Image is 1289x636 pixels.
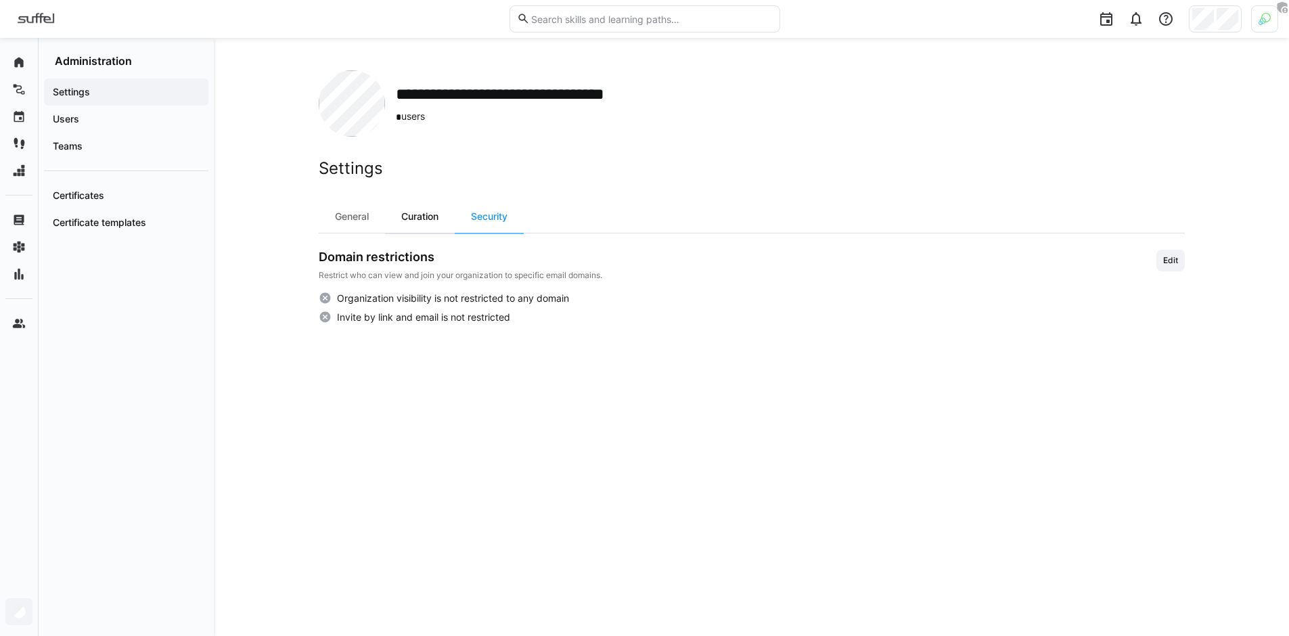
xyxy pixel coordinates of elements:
div: General [319,200,385,233]
span: users [396,110,677,124]
div: Security [455,200,524,233]
p: Restrict who can view and join your organization to specific email domains. [319,270,602,281]
h3: Domain restrictions [319,250,602,265]
input: Search skills and learning paths… [530,13,772,25]
span: Organization visibility is not restricted to any domain [337,292,569,305]
span: Invite by link and email is not restricted [337,311,510,324]
span: Edit [1162,255,1179,266]
h2: Settings [319,158,1185,179]
div: Curation [385,200,455,233]
button: Edit [1156,250,1185,271]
